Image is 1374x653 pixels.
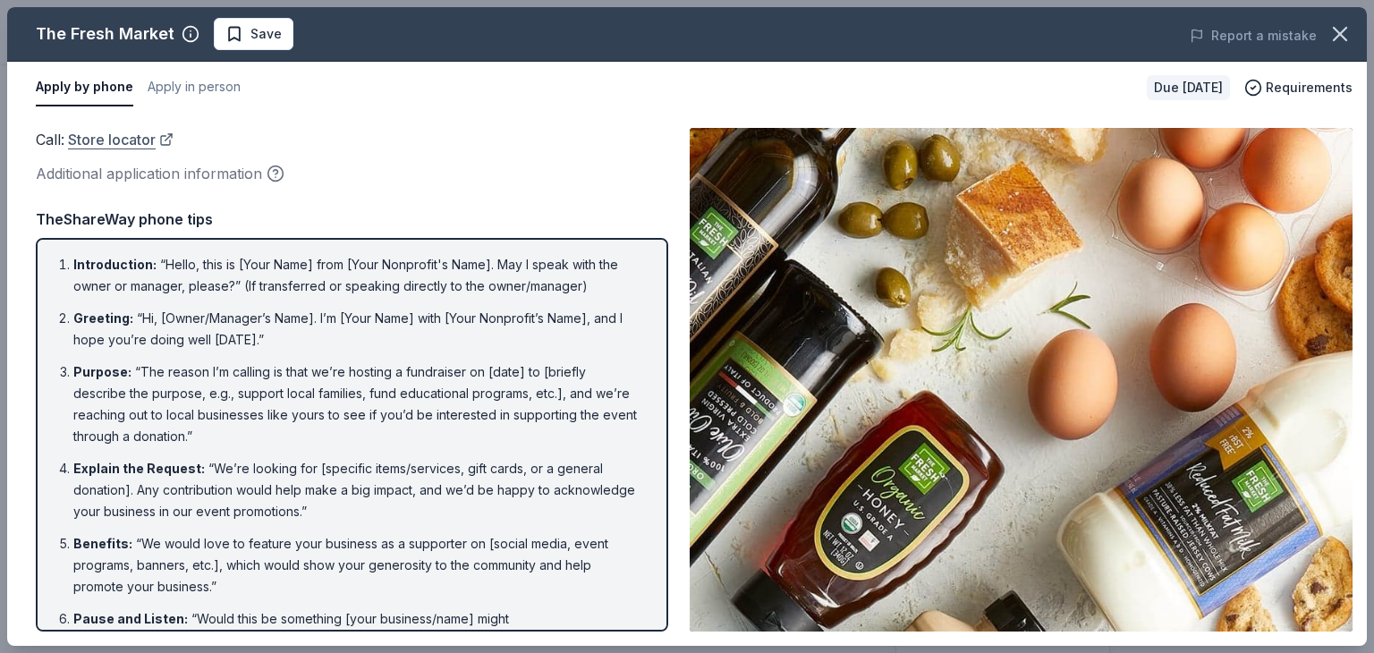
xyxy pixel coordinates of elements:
button: Requirements [1244,77,1353,98]
div: Due [DATE] [1147,75,1230,100]
div: The Fresh Market [36,20,174,48]
span: Requirements [1266,77,1353,98]
button: Apply by phone [36,69,133,106]
li: “The reason I’m calling is that we’re hosting a fundraiser on [date] to [briefly describe the pur... [73,361,641,447]
span: Pause and Listen : [73,611,188,626]
span: Purpose : [73,364,131,379]
img: Image for The Fresh Market [690,128,1353,632]
button: Report a mistake [1190,25,1317,47]
span: Greeting : [73,310,133,326]
div: Call : [36,128,668,151]
span: Benefits : [73,536,132,551]
span: Introduction : [73,257,157,272]
li: “Would this be something [your business/name] might consider supporting?” [73,608,641,651]
li: “We would love to feature your business as a supporter on [social media, event programs, banners,... [73,533,641,598]
span: Save [250,23,282,45]
li: “Hello, this is [Your Name] from [Your Nonprofit's Name]. May I speak with the owner or manager, ... [73,254,641,297]
div: TheShareWay phone tips [36,208,668,231]
button: Save [214,18,293,50]
li: “We’re looking for [specific items/services, gift cards, or a general donation]. Any contribution... [73,458,641,522]
li: “Hi, [Owner/Manager’s Name]. I’m [Your Name] with [Your Nonprofit’s Name], and I hope you’re doin... [73,308,641,351]
a: Store locator [68,128,174,151]
span: Explain the Request : [73,461,205,476]
button: Apply in person [148,69,241,106]
div: Additional application information [36,162,668,185]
